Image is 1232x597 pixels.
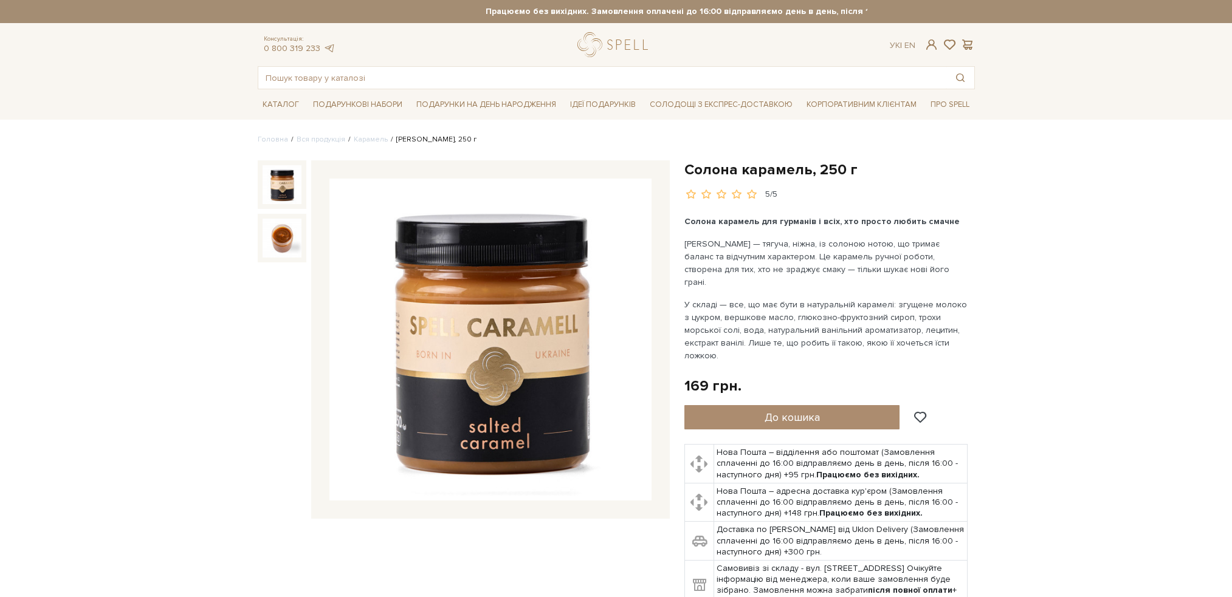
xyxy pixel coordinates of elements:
[365,6,1082,17] strong: Працюємо без вихідних. Замовлення оплачені до 16:00 відправляємо день в день, після 16:00 - насту...
[765,189,777,200] div: 5/5
[868,585,952,595] b: після повної оплати
[264,43,320,53] a: 0 800 319 233
[323,43,336,53] a: telegram
[802,94,921,115] a: Корпоративним клієнтам
[684,377,742,395] div: 169 грн.
[258,135,288,144] a: Головна
[263,219,301,258] img: Солона карамель, 250 г
[765,411,820,424] span: До кошика
[714,522,968,561] td: Доставка по [PERSON_NAME] від Uklon Delivery (Замовлення сплаченні до 16:00 відправляємо день в д...
[354,135,388,144] a: Карамель
[258,67,946,89] input: Пошук товару у каталозі
[645,94,797,115] a: Солодощі з експрес-доставкою
[900,40,902,50] span: |
[263,165,301,204] img: Солона карамель, 250 г
[684,160,975,179] h1: Солона карамель, 250 г
[684,405,900,429] button: До кошика
[577,32,653,57] a: logo
[258,95,304,114] span: Каталог
[946,67,974,89] button: Пошук товару у каталозі
[819,508,923,518] b: Працюємо без вихідних.
[684,298,969,362] p: У складі — все, що має бути в натуральній карамелі: згущене молоко з цукром, вершкове масло, глюк...
[714,483,968,522] td: Нова Пошта – адресна доставка кур'єром (Замовлення сплаченні до 16:00 відправляємо день в день, п...
[388,134,477,145] li: [PERSON_NAME], 250 г
[684,237,969,288] p: [PERSON_NAME] — тягуча, ніжна, із солоною нотою, що тримає баланс та відчутним характером. Це кар...
[890,40,915,51] div: Ук
[714,445,968,483] td: Нова Пошта – відділення або поштомат (Замовлення сплаченні до 16:00 відправляємо день в день, піс...
[904,40,915,50] a: En
[264,35,336,43] span: Консультація:
[308,95,407,114] span: Подарункові набори
[926,95,974,114] span: Про Spell
[816,469,920,480] b: Працюємо без вихідних.
[297,135,345,144] a: Вся продукція
[411,95,561,114] span: Подарунки на День народження
[565,95,641,114] span: Ідеї подарунків
[684,216,960,227] b: Солона карамель для гурманів і всіх, хто просто любить смачне
[329,179,652,500] img: Солона карамель, 250 г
